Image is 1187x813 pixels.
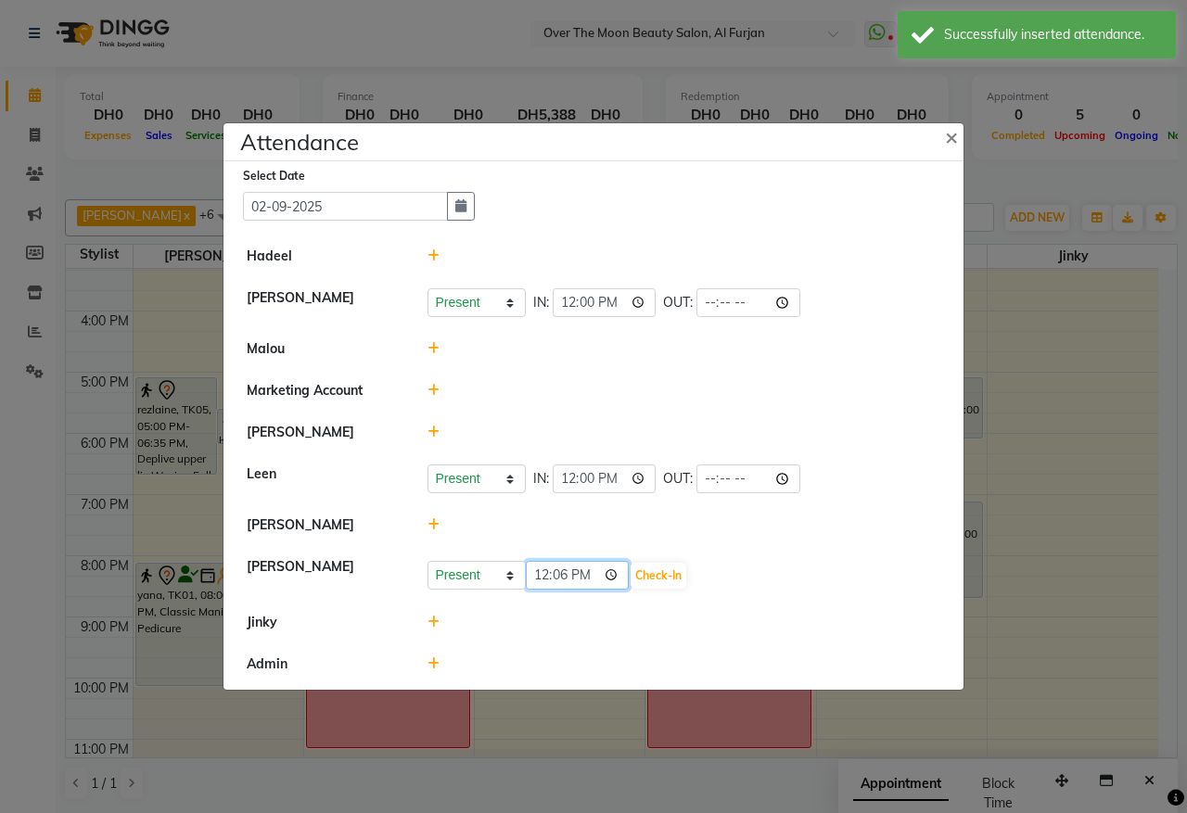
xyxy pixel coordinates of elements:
[944,25,1162,44] div: Successfully inserted attendance.
[233,464,414,493] div: Leen
[663,293,693,312] span: OUT:
[631,563,686,589] button: Check-In
[240,125,359,159] h4: Attendance
[233,613,414,632] div: Jinky
[233,557,414,591] div: [PERSON_NAME]
[243,192,448,221] input: Select date
[233,288,414,317] div: [PERSON_NAME]
[233,654,414,674] div: Admin
[233,247,414,266] div: Hadeel
[663,469,693,489] span: OUT:
[945,122,958,150] span: ×
[233,423,414,442] div: [PERSON_NAME]
[243,168,305,184] label: Select Date
[233,515,414,535] div: [PERSON_NAME]
[533,293,549,312] span: IN:
[533,469,549,489] span: IN:
[233,339,414,359] div: Malou
[930,110,976,162] button: Close
[233,381,414,400] div: Marketing Account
